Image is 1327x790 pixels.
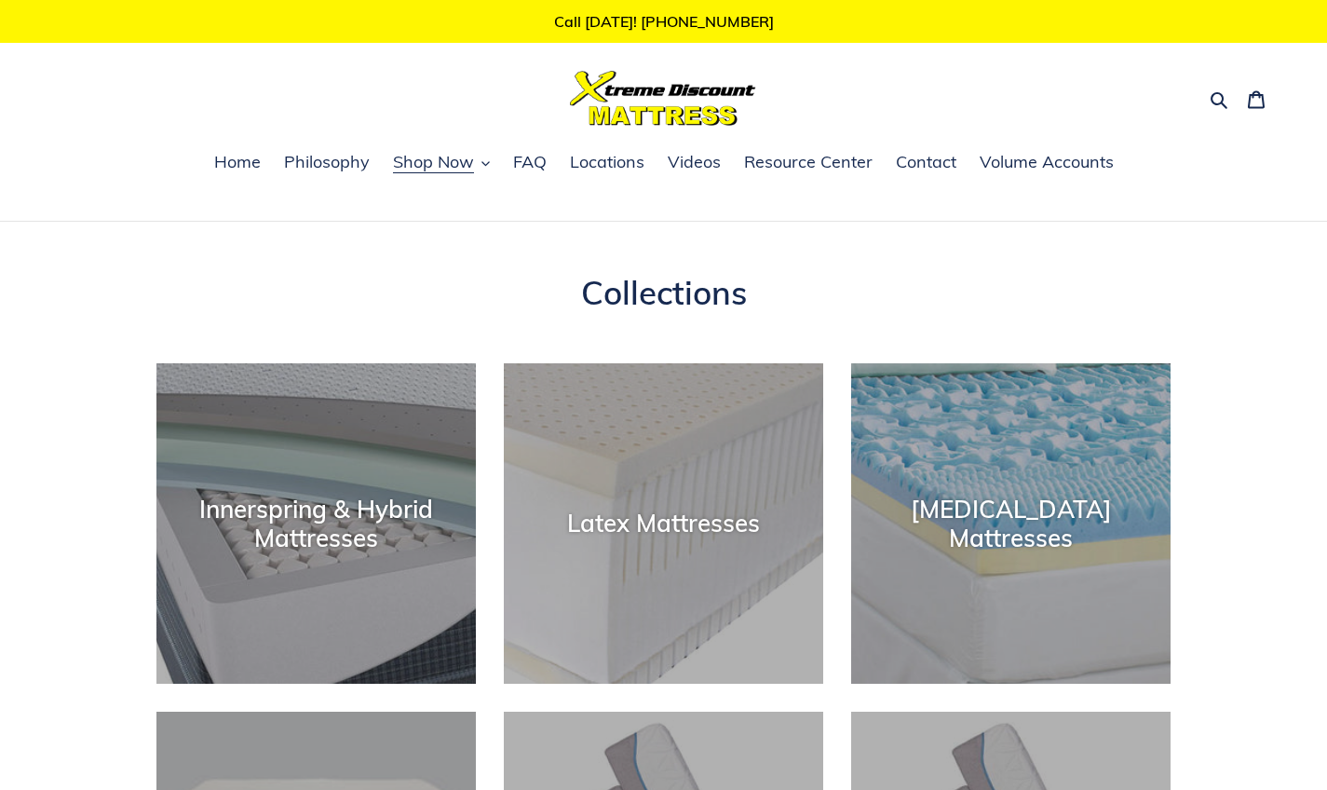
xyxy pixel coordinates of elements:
[156,363,476,683] a: Innerspring & Hybrid Mattresses
[668,151,721,173] span: Videos
[658,149,730,177] a: Videos
[980,151,1114,173] span: Volume Accounts
[887,149,966,177] a: Contact
[561,149,654,177] a: Locations
[570,71,756,126] img: Xtreme Discount Mattress
[504,510,823,538] div: Latex Mattresses
[851,495,1171,552] div: [MEDICAL_DATA] Mattresses
[570,151,644,173] span: Locations
[504,363,823,683] a: Latex Mattresses
[393,151,474,173] span: Shop Now
[744,151,873,173] span: Resource Center
[513,151,547,173] span: FAQ
[384,149,499,177] button: Shop Now
[896,151,956,173] span: Contact
[156,273,1171,312] h1: Collections
[851,363,1171,683] a: [MEDICAL_DATA] Mattresses
[156,495,476,552] div: Innerspring & Hybrid Mattresses
[504,149,556,177] a: FAQ
[970,149,1123,177] a: Volume Accounts
[214,151,261,173] span: Home
[275,149,379,177] a: Philosophy
[735,149,882,177] a: Resource Center
[284,151,370,173] span: Philosophy
[205,149,270,177] a: Home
